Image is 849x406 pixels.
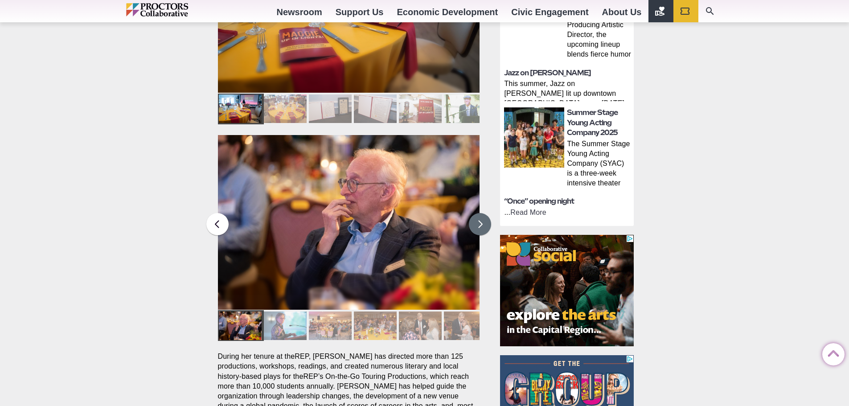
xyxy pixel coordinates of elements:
img: Proctors logo [126,3,226,16]
img: thumbnail: Summer Stage Young Acting Company 2025 [504,107,564,168]
a: Read More [510,209,546,216]
iframe: Advertisement [500,235,634,346]
button: Previous slide [206,213,229,235]
a: Back to Top [822,344,840,361]
button: Next slide [469,213,491,235]
p: Under new Producing Artistic Director, the upcoming lineup blends fierce humor and dazzling theat... [567,10,631,61]
p: This summer, Jazz on [PERSON_NAME] lit up downtown [GEOGRAPHIC_DATA] every [DATE] with live, lunc... [504,79,631,101]
a: Jazz on [PERSON_NAME] [504,69,591,77]
a: “Once” opening night [504,197,574,205]
a: Summer Stage Young Acting Company 2025 [567,108,618,137]
p: ... [504,208,631,217]
p: The Summer Stage Young Acting Company (SYAC) is a three‑week intensive theater program held at [G... [567,139,631,190]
